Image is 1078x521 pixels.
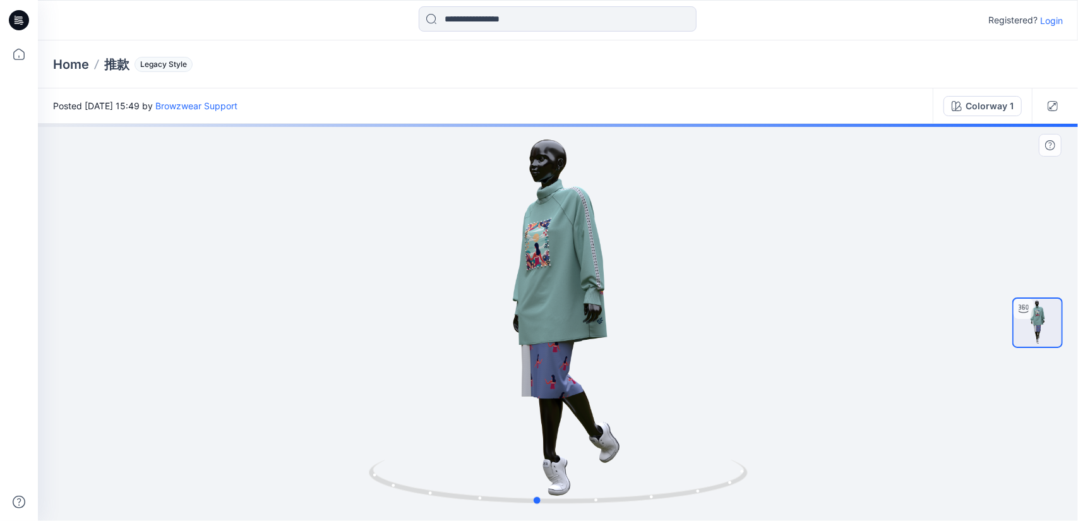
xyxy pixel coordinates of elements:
[155,100,237,111] a: Browzwear Support
[943,96,1022,116] button: Colorway 1
[104,56,129,73] p: 推款
[53,56,89,73] a: Home
[966,99,1014,113] div: Colorway 1
[135,57,193,72] span: Legacy Style
[129,56,193,73] button: Legacy Style
[1014,299,1062,347] img: 归档
[1040,14,1063,27] p: Login
[53,99,237,112] span: Posted [DATE] 15:49 by
[988,13,1038,28] p: Registered?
